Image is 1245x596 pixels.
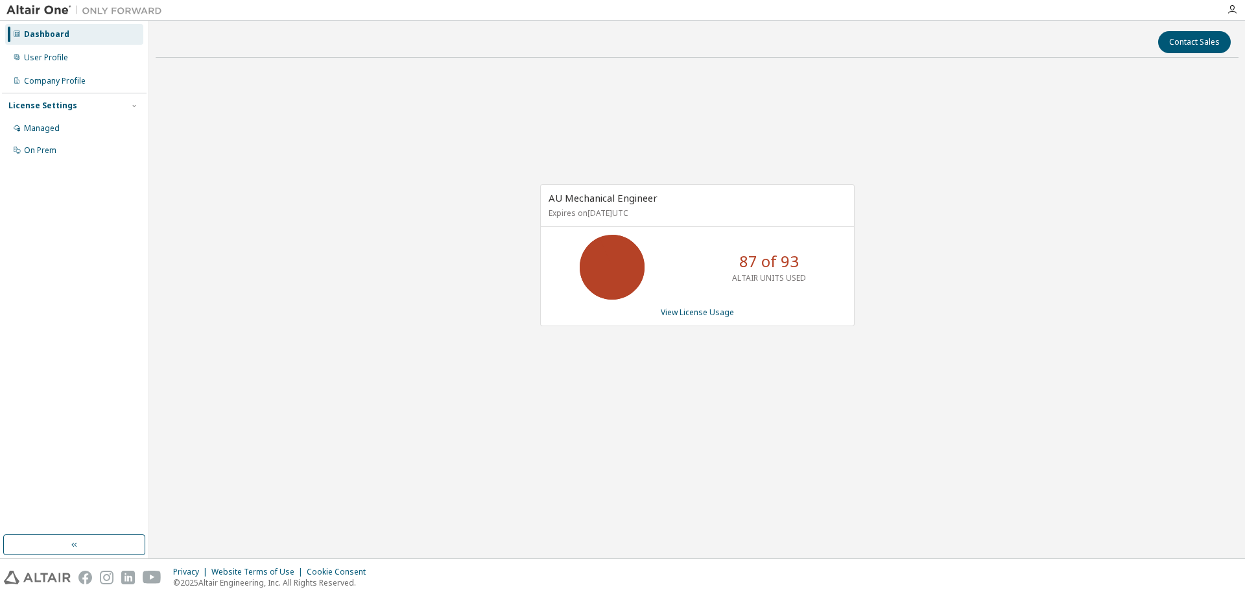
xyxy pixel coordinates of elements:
div: Company Profile [24,76,86,86]
div: License Settings [8,101,77,111]
p: © 2025 Altair Engineering, Inc. All Rights Reserved. [173,577,373,588]
div: Managed [24,123,60,134]
div: User Profile [24,53,68,63]
img: facebook.svg [78,571,92,584]
div: Website Terms of Use [211,567,307,577]
p: ALTAIR UNITS USED [732,272,806,283]
span: AU Mechanical Engineer [549,191,658,204]
a: View License Usage [661,307,734,318]
img: instagram.svg [100,571,113,584]
img: altair_logo.svg [4,571,71,584]
p: 87 of 93 [739,250,799,272]
p: Expires on [DATE] UTC [549,208,843,219]
img: linkedin.svg [121,571,135,584]
div: On Prem [24,145,56,156]
div: Privacy [173,567,211,577]
img: youtube.svg [143,571,161,584]
div: Dashboard [24,29,69,40]
div: Cookie Consent [307,567,373,577]
img: Altair One [6,4,169,17]
button: Contact Sales [1158,31,1231,53]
